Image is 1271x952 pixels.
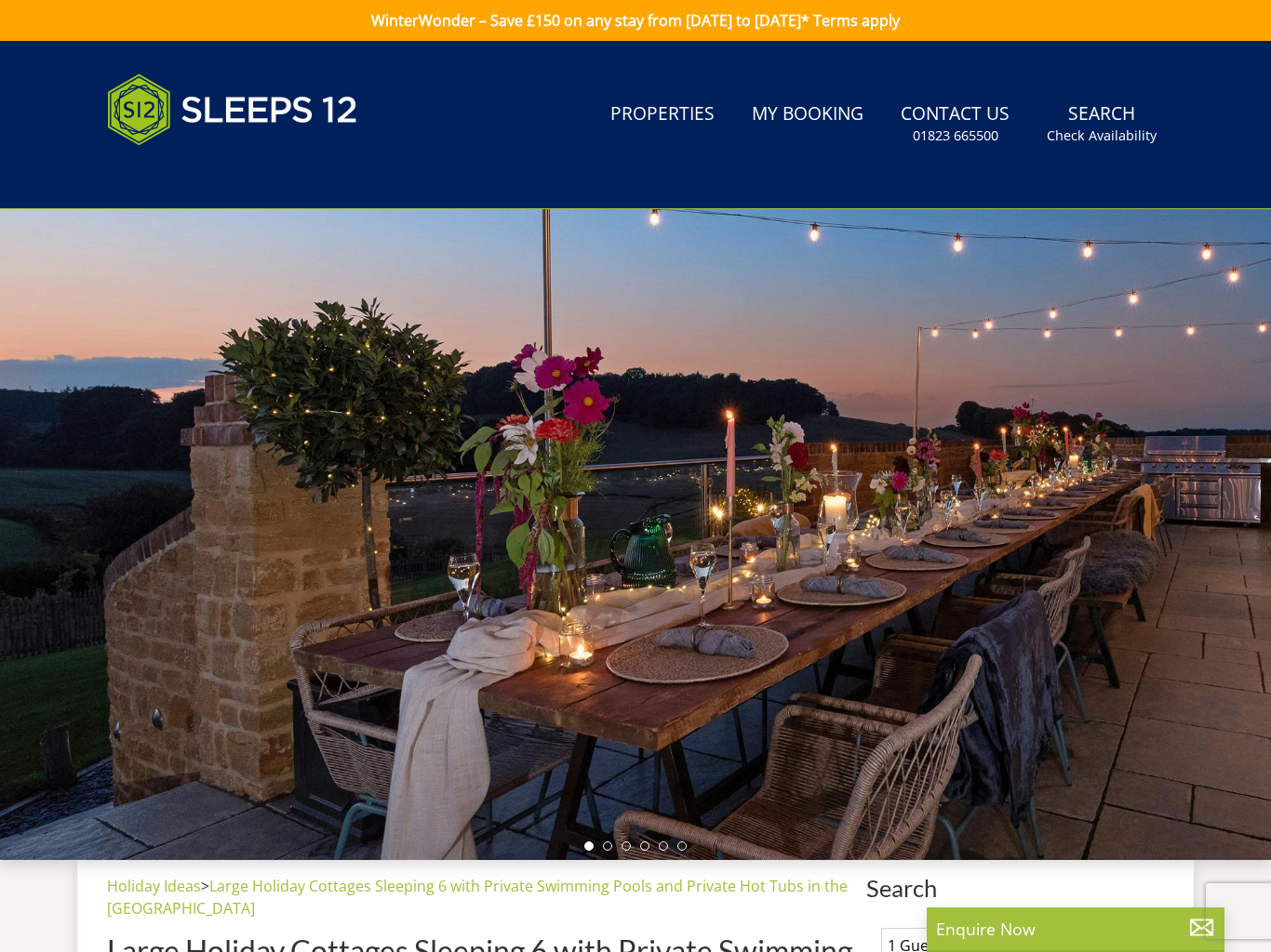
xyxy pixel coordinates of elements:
a: Holiday Ideas [107,876,201,896]
a: Large Holiday Cottages Sleeping 6 with Private Swimming Pools and Private Hot Tubs in the [GEOGRA... [107,876,848,919]
span: > [201,876,209,896]
iframe: Customer reviews powered by Trustpilot [98,167,293,183]
p: Enquire Now [936,917,1215,941]
span: Search [866,875,1164,901]
small: 01823 665500 [913,126,998,145]
a: My Booking [744,94,871,136]
img: Sleeps 12 [107,63,358,156]
a: Properties [603,94,722,136]
a: SearchCheck Availability [1039,94,1164,154]
small: Check Availability [1047,126,1157,145]
a: Contact Us01823 665500 [893,94,1017,154]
